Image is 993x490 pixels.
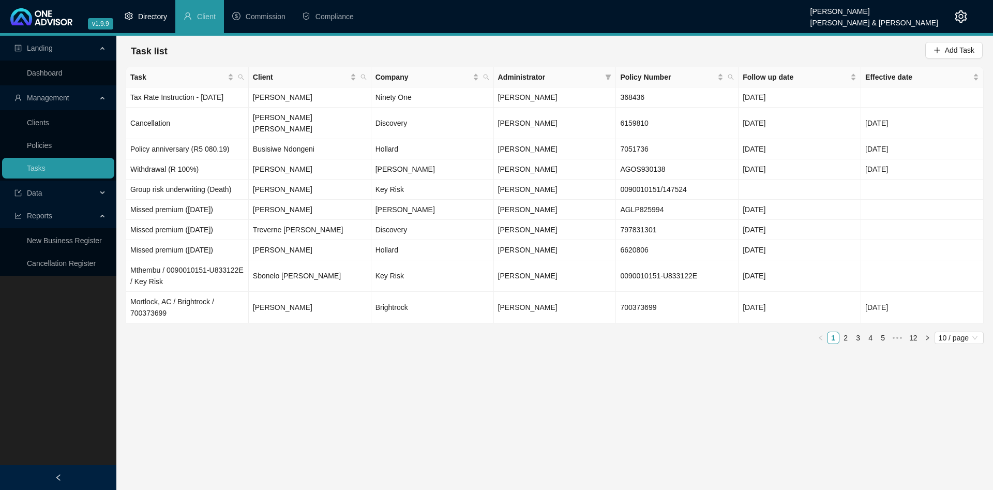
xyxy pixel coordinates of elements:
span: Client [253,71,348,83]
td: AGOS930138 [616,159,739,180]
td: [DATE] [861,159,984,180]
span: [PERSON_NAME] [498,246,558,254]
span: user [14,94,22,101]
span: setting [955,10,967,23]
td: Discovery [371,108,494,139]
span: Compliance [315,12,354,21]
td: Withdrawal (R 100%) [126,159,249,180]
li: 12 [906,332,921,344]
span: plus [934,47,941,54]
td: [DATE] [739,240,861,260]
td: Policy anniversary (R5 080.19) [126,139,249,159]
td: Discovery [371,220,494,240]
td: Brightrock [371,292,494,323]
td: [PERSON_NAME] [249,240,371,260]
span: Policy Number [620,71,715,83]
span: v1.9.9 [88,18,113,29]
a: 5 [877,332,889,344]
td: [DATE] [861,108,984,139]
li: Next 5 Pages [889,332,906,344]
td: Busisiwe Ndongeni [249,139,371,159]
th: Client [249,67,371,87]
td: [DATE] [739,139,861,159]
td: [PERSON_NAME] [PERSON_NAME] [249,108,371,139]
span: Data [27,189,42,197]
span: search [358,69,369,85]
span: [PERSON_NAME] [498,93,558,101]
span: line-chart [14,212,22,219]
div: [PERSON_NAME] & [PERSON_NAME] [810,14,938,25]
span: search [360,74,367,80]
span: filter [603,69,613,85]
span: search [238,74,244,80]
td: Mortlock, AC / Brightrock / 700373699 [126,292,249,323]
a: 1 [827,332,839,344]
span: Commission [246,12,285,21]
a: Policies [27,141,52,150]
span: search [483,74,489,80]
span: Company [375,71,471,83]
span: left [55,474,62,481]
th: Task [126,67,249,87]
td: [PERSON_NAME] [249,159,371,180]
th: Company [371,67,494,87]
a: 4 [865,332,876,344]
span: import [14,189,22,197]
td: [DATE] [739,260,861,292]
span: safety [302,12,310,20]
td: Sbonelo [PERSON_NAME] [249,260,371,292]
td: [DATE] [739,159,861,180]
span: search [726,69,736,85]
td: [DATE] [861,292,984,323]
td: [DATE] [739,220,861,240]
span: Task list [131,46,168,56]
li: Next Page [921,332,934,344]
span: [PERSON_NAME] [498,165,558,173]
button: right [921,332,934,344]
a: Tasks [27,164,46,172]
td: [PERSON_NAME] [371,200,494,220]
li: 5 [877,332,889,344]
span: Add Task [945,44,974,56]
a: Clients [27,118,49,127]
td: [DATE] [739,87,861,108]
span: [PERSON_NAME] [498,119,558,127]
span: left [818,335,824,341]
td: Missed premium ([DATE]) [126,220,249,240]
td: [PERSON_NAME] [249,180,371,200]
a: New Business Register [27,236,102,245]
td: [DATE] [739,292,861,323]
td: 0090010151/147524 [616,180,739,200]
span: [PERSON_NAME] [498,272,558,280]
li: 2 [839,332,852,344]
td: [DATE] [739,200,861,220]
td: Tax Rate Instruction - [DATE] [126,87,249,108]
span: user [184,12,192,20]
span: Directory [138,12,167,21]
span: ••• [889,332,906,344]
td: Missed premium ([DATE]) [126,240,249,260]
li: 1 [827,332,839,344]
div: [PERSON_NAME] [810,3,938,14]
span: Administrator [498,71,601,83]
span: Landing [27,44,53,52]
span: dollar [232,12,240,20]
span: profile [14,44,22,52]
div: Page Size [935,332,984,344]
button: left [815,332,827,344]
td: [PERSON_NAME] [249,292,371,323]
span: Follow up date [743,71,848,83]
a: Cancellation Register [27,259,96,268]
td: 700373699 [616,292,739,323]
a: Dashboard [27,69,63,77]
td: Group risk underwriting (Death) [126,180,249,200]
td: Hollard [371,139,494,159]
td: 0090010151-U833122E [616,260,739,292]
a: 12 [906,332,921,344]
td: Missed premium ([DATE]) [126,200,249,220]
span: [PERSON_NAME] [498,145,558,153]
td: Key Risk [371,180,494,200]
button: Add Task [925,42,983,58]
span: Client [197,12,216,21]
span: Management [27,94,69,102]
